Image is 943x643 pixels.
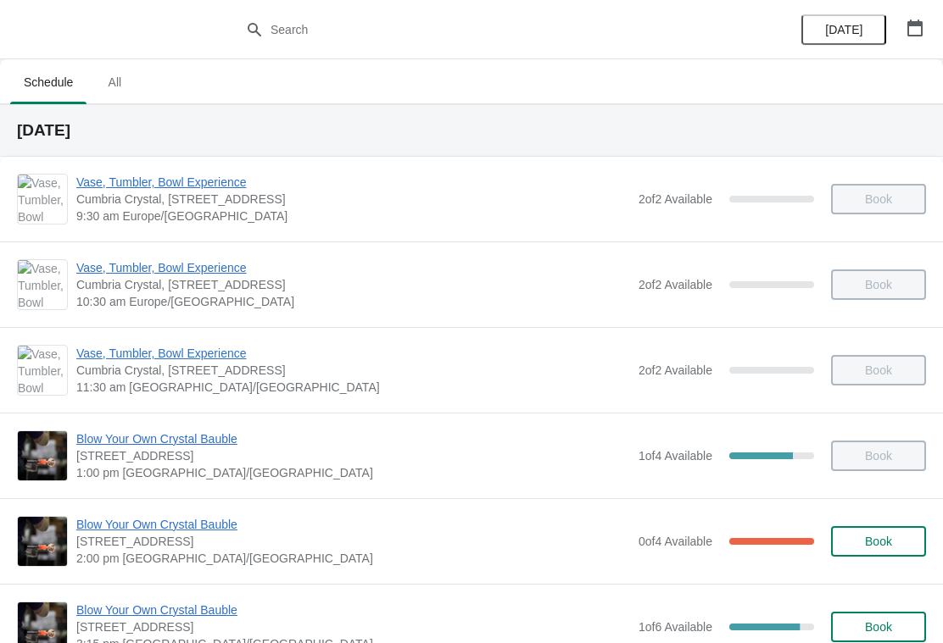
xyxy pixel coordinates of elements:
[639,363,712,377] span: 2 of 2 Available
[801,14,886,45] button: [DATE]
[18,517,67,566] img: Blow Your Own Crystal Bauble | Cumbria Crystal, Canal Street, Ulverston LA12 7LB, UK | 2:00 pm Eu...
[825,23,862,36] span: [DATE]
[831,526,926,557] button: Book
[76,379,630,396] span: 11:30 am [GEOGRAPHIC_DATA]/[GEOGRAPHIC_DATA]
[18,346,67,395] img: Vase, Tumbler, Bowl Experience | Cumbria Crystal, Unit 4 Canal Street, Ulverston LA12 7LB, UK | 1...
[76,601,630,618] span: Blow Your Own Crystal Bauble
[76,362,630,379] span: Cumbria Crystal, [STREET_ADDRESS]
[76,259,630,276] span: Vase, Tumbler, Bowl Experience
[76,191,630,208] span: Cumbria Crystal, [STREET_ADDRESS]
[76,550,630,567] span: 2:00 pm [GEOGRAPHIC_DATA]/[GEOGRAPHIC_DATA]
[76,276,630,293] span: Cumbria Crystal, [STREET_ADDRESS]
[76,293,630,310] span: 10:30 am Europe/[GEOGRAPHIC_DATA]
[17,122,926,139] h2: [DATE]
[76,174,630,191] span: Vase, Tumbler, Bowl Experience
[76,208,630,224] span: 9:30 am Europe/[GEOGRAPHIC_DATA]
[76,618,630,635] span: [STREET_ADDRESS]
[639,535,712,548] span: 0 of 4 Available
[865,535,892,548] span: Book
[76,533,630,550] span: [STREET_ADDRESS]
[76,464,630,481] span: 1:00 pm [GEOGRAPHIC_DATA]/[GEOGRAPHIC_DATA]
[93,67,136,97] span: All
[639,620,712,634] span: 1 of 6 Available
[639,192,712,206] span: 2 of 2 Available
[18,260,67,309] img: Vase, Tumbler, Bowl Experience | Cumbria Crystal, Unit 4 Canal Street, Ulverston LA12 7LB, UK | 1...
[639,278,712,291] span: 2 of 2 Available
[18,431,67,480] img: Blow Your Own Crystal Bauble | Cumbria Crystal, Canal Street, Ulverston LA12 7LB, UK | 1:00 pm Eu...
[76,516,630,533] span: Blow Your Own Crystal Bauble
[76,430,630,447] span: Blow Your Own Crystal Bauble
[76,447,630,464] span: [STREET_ADDRESS]
[18,175,67,224] img: Vase, Tumbler, Bowl Experience | Cumbria Crystal, Unit 4 Canal Street, Ulverston LA12 7LB, UK | 9...
[76,345,630,362] span: Vase, Tumbler, Bowl Experience
[865,620,892,634] span: Book
[270,14,707,45] input: Search
[639,449,712,463] span: 1 of 4 Available
[831,612,926,642] button: Book
[10,67,86,97] span: Schedule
